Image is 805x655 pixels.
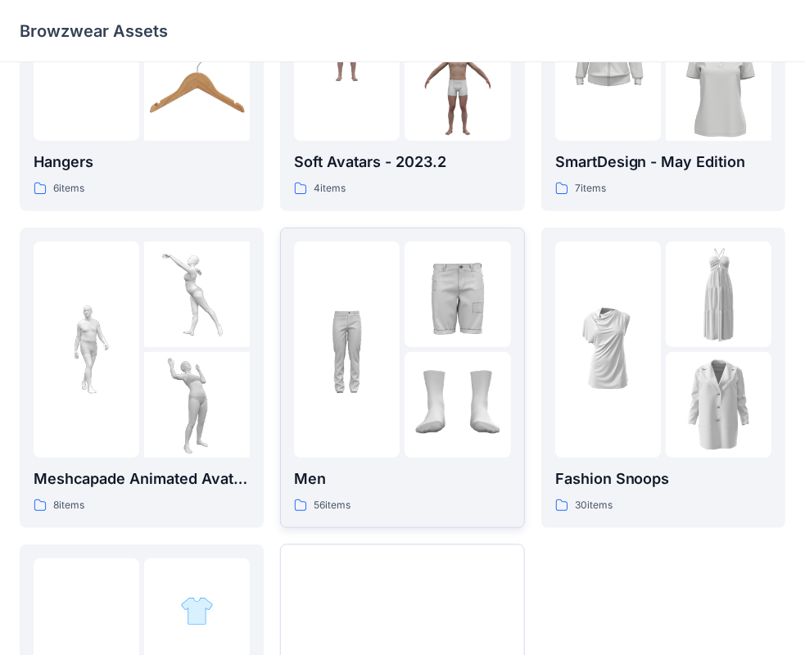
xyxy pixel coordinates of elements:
[294,468,510,490] p: Men
[666,9,771,168] img: folder 3
[53,180,84,197] p: 6 items
[575,497,613,514] p: 30 items
[20,228,264,528] a: folder 1folder 2folder 3Meshcapade Animated Avatars8items
[541,228,785,528] a: folder 1folder 2folder 3Fashion Snoops30items
[34,151,250,174] p: Hangers
[280,228,524,528] a: folder 1folder 2folder 3Men56items
[144,242,250,347] img: folder 2
[34,296,139,402] img: folder 1
[575,180,606,197] p: 7 items
[34,468,250,490] p: Meshcapade Animated Avatars
[405,35,510,141] img: folder 3
[294,151,510,174] p: Soft Avatars - 2023.2
[555,151,771,174] p: SmartDesign - May Edition
[314,497,350,514] p: 56 items
[555,296,661,402] img: folder 1
[666,352,771,458] img: folder 3
[144,352,250,458] img: folder 3
[180,594,214,628] img: folder 2
[314,180,346,197] p: 4 items
[20,20,168,43] p: Browzwear Assets
[53,497,84,514] p: 8 items
[294,296,400,402] img: folder 1
[405,242,510,347] img: folder 2
[405,352,510,458] img: folder 3
[666,242,771,347] img: folder 2
[555,468,771,490] p: Fashion Snoops
[144,35,250,141] img: folder 3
